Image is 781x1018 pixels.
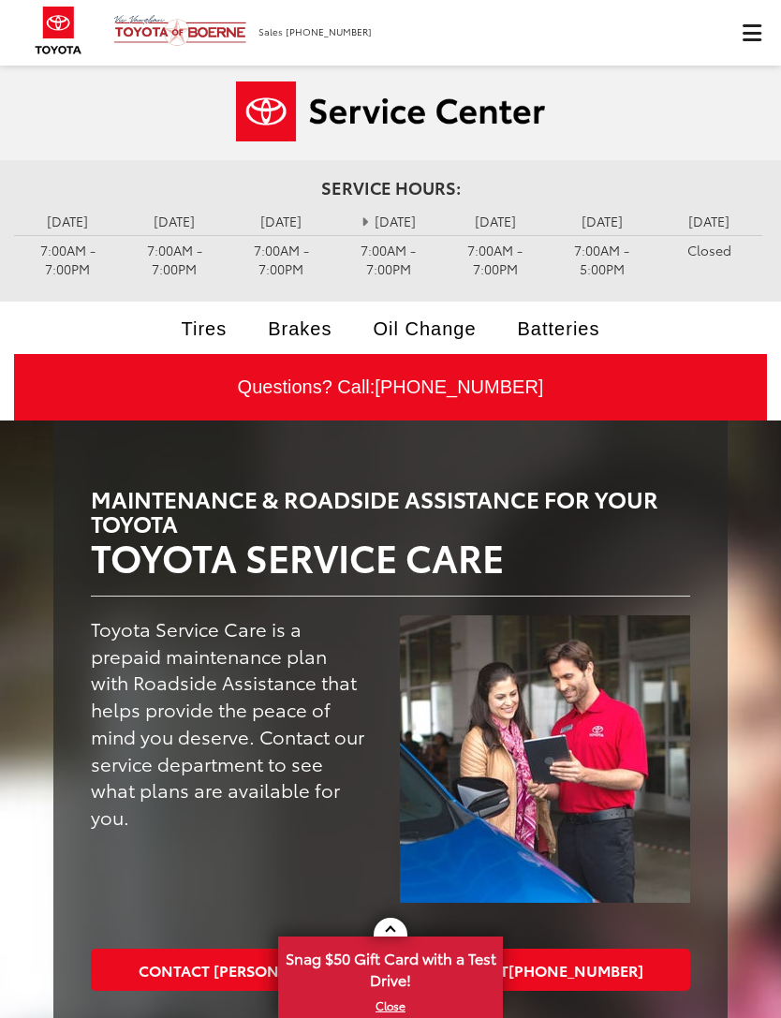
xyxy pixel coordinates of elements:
img: TOYOTA SERVICE CARE | Vic Vaughan Toyota of Boerne in Boerne TX [400,615,690,903]
a: Batteries [504,318,614,339]
td: [DATE] [442,207,549,235]
h2: TOYOTA SERVICE CARE [91,536,690,577]
span: Snag $50 Gift Card with a Test Drive! [280,938,501,996]
h4: Service Hours: [14,179,767,198]
td: 7:00AM - 7:00PM [228,235,334,283]
a: Brakes [254,318,346,339]
td: 7:00AM - 7:00PM [14,235,121,283]
td: [DATE] [334,207,441,235]
div: Questions? Call: [14,354,767,420]
td: [DATE] [549,207,656,235]
a: Tires [168,318,242,339]
td: [DATE] [228,207,334,235]
td: [DATE] [656,207,762,235]
a: Contact [PERSON_NAME] Toyota of Boerne at[PHONE_NUMBER] [91,949,690,991]
h3: MAINTENANCE & ROADSIDE ASSISTANCE FOR YOUR TOYOTA [91,486,690,536]
td: 7:00AM - 5:00PM [549,235,656,283]
span: [PHONE_NUMBER] [286,24,372,38]
td: Closed [656,235,762,264]
a: Oil Change [359,318,490,339]
td: 7:00AM - 7:00PM [121,235,228,283]
td: [DATE] [14,207,121,235]
span: [PHONE_NUMBER] [508,959,643,981]
span: Sales [258,24,283,38]
a: Questions? Call:[PHONE_NUMBER] [14,354,767,420]
img: Vic Vaughan Toyota of Boerne [113,14,247,47]
span: [PHONE_NUMBER] [375,376,543,397]
img: Service Center | Vic Vaughan Toyota of Boerne in Boerne TX [236,81,545,141]
p: Toyota Service Care is a prepaid maintenance plan with Roadside Assistance that helps provide the... [91,615,690,831]
td: 7:00AM - 7:00PM [334,235,441,283]
td: [DATE] [121,207,228,235]
a: Service Center | Vic Vaughan Toyota of Boerne in Boerne TX [14,81,767,141]
td: 7:00AM - 7:00PM [442,235,549,283]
